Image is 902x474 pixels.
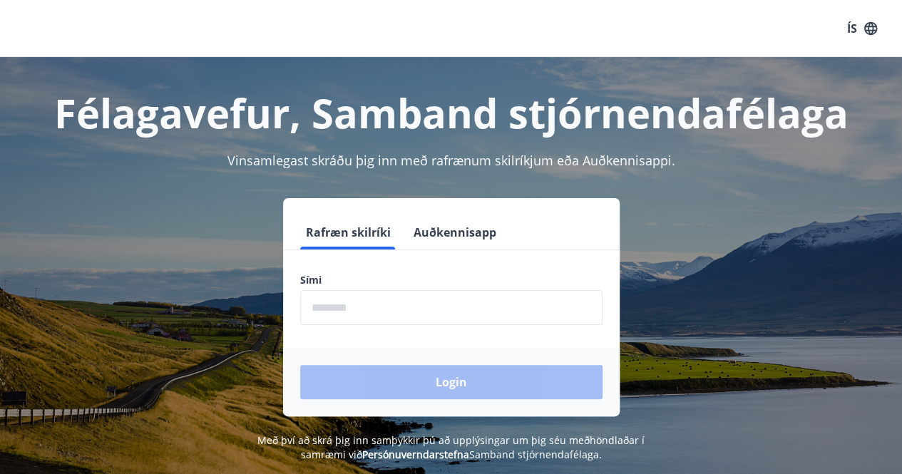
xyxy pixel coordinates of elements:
span: Með því að skrá þig inn samþykkir þú að upplýsingar um þig séu meðhöndlaðar í samræmi við Samband... [257,433,645,461]
label: Sími [300,273,603,287]
span: Vinsamlegast skráðu þig inn með rafrænum skilríkjum eða Auðkennisappi. [227,152,675,169]
button: Auðkennisapp [408,215,502,249]
button: ÍS [839,16,885,41]
a: Persónuverndarstefna [362,448,469,461]
h1: Félagavefur, Samband stjórnendafélaga [17,86,885,140]
button: Rafræn skilríki [300,215,396,249]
